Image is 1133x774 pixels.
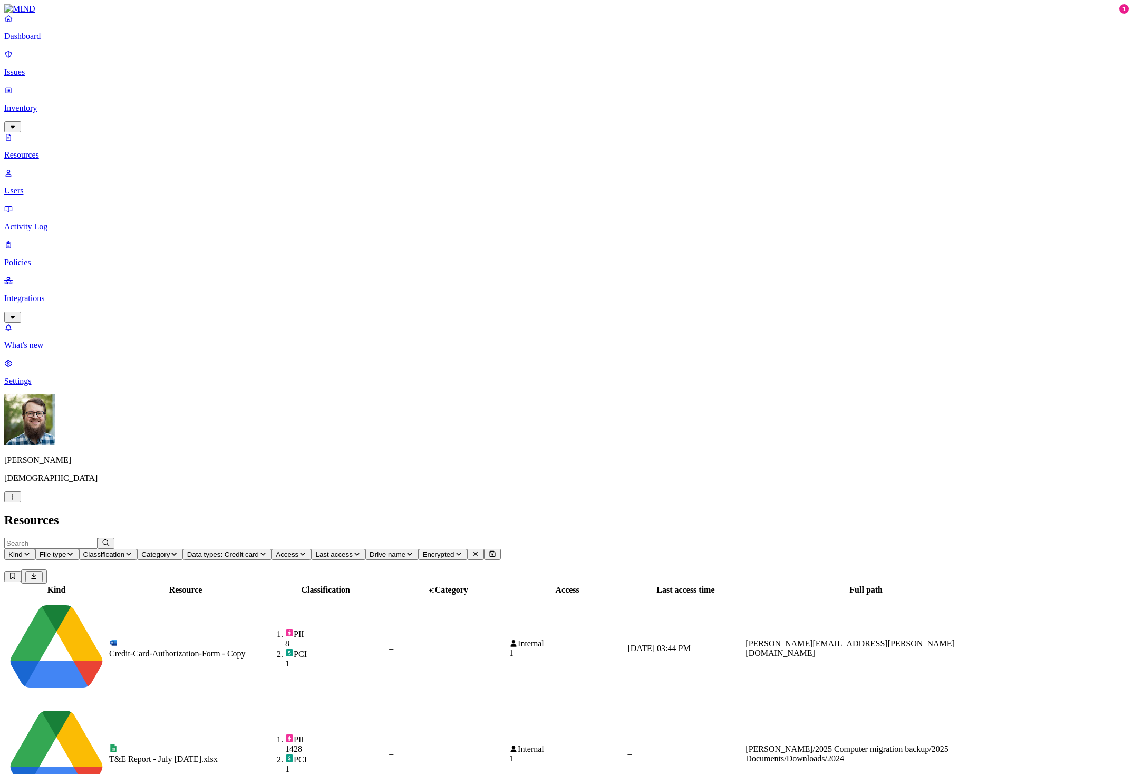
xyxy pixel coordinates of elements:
[6,597,107,698] img: google-drive
[4,538,98,549] input: Search
[4,186,1129,196] p: Users
[285,754,294,762] img: pci
[4,67,1129,77] p: Issues
[509,585,626,595] div: Access
[285,659,387,669] div: 1
[83,550,125,558] span: Classification
[285,734,294,742] img: pii
[745,639,986,658] div: [PERSON_NAME][EMAIL_ADDRESS][PERSON_NAME][DOMAIN_NAME]
[4,85,1129,131] a: Inventory
[109,754,262,764] div: T&E Report - July [DATE].xlsx
[4,323,1129,350] a: What's new
[4,4,35,14] img: MIND
[285,754,387,765] div: PCI
[4,150,1129,160] p: Resources
[1119,4,1129,14] div: 1
[109,638,118,647] img: microsoft-word
[745,585,986,595] div: Full path
[4,168,1129,196] a: Users
[109,649,262,659] div: Credit-Card-Authorization-Form - Copy
[509,639,626,649] div: Internal
[509,744,626,754] div: Internal
[4,276,1129,321] a: Integrations
[4,132,1129,160] a: Resources
[509,754,626,763] div: 1
[4,258,1129,267] p: Policies
[285,765,387,774] div: 1
[8,550,23,558] span: Kind
[315,550,352,558] span: Last access
[628,644,691,653] span: [DATE] 03:44 PM
[4,222,1129,231] p: Activity Log
[285,744,387,754] div: 1428
[745,744,986,763] div: [PERSON_NAME]/2025 Computer migration backup/2025 Documents/Downloads/2024
[4,394,55,445] img: Rick Heil
[141,550,170,558] span: Category
[285,639,387,649] div: 8
[109,585,262,595] div: Resource
[4,103,1129,113] p: Inventory
[4,32,1129,41] p: Dashboard
[6,585,107,595] div: Kind
[389,749,393,758] span: –
[628,585,744,595] div: Last access time
[4,240,1129,267] a: Policies
[40,550,66,558] span: File type
[285,734,387,744] div: PII
[264,585,387,595] div: Classification
[187,550,259,558] span: Data types: Credit card
[628,749,632,758] span: –
[4,50,1129,77] a: Issues
[4,473,1129,483] p: [DEMOGRAPHIC_DATA]
[4,294,1129,303] p: Integrations
[285,649,294,657] img: pci
[509,649,626,658] div: 1
[285,628,294,637] img: pii
[370,550,405,558] span: Drive name
[389,644,393,653] span: –
[4,513,1129,527] h2: Resources
[285,628,387,639] div: PII
[4,456,1129,465] p: [PERSON_NAME]
[4,341,1129,350] p: What's new
[4,359,1129,386] a: Settings
[4,204,1129,231] a: Activity Log
[423,550,454,558] span: Encrypted
[109,744,118,752] img: google-sheets
[4,14,1129,41] a: Dashboard
[4,4,1129,14] a: MIND
[4,376,1129,386] p: Settings
[285,649,387,659] div: PCI
[276,550,298,558] span: Access
[435,585,468,594] span: Category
